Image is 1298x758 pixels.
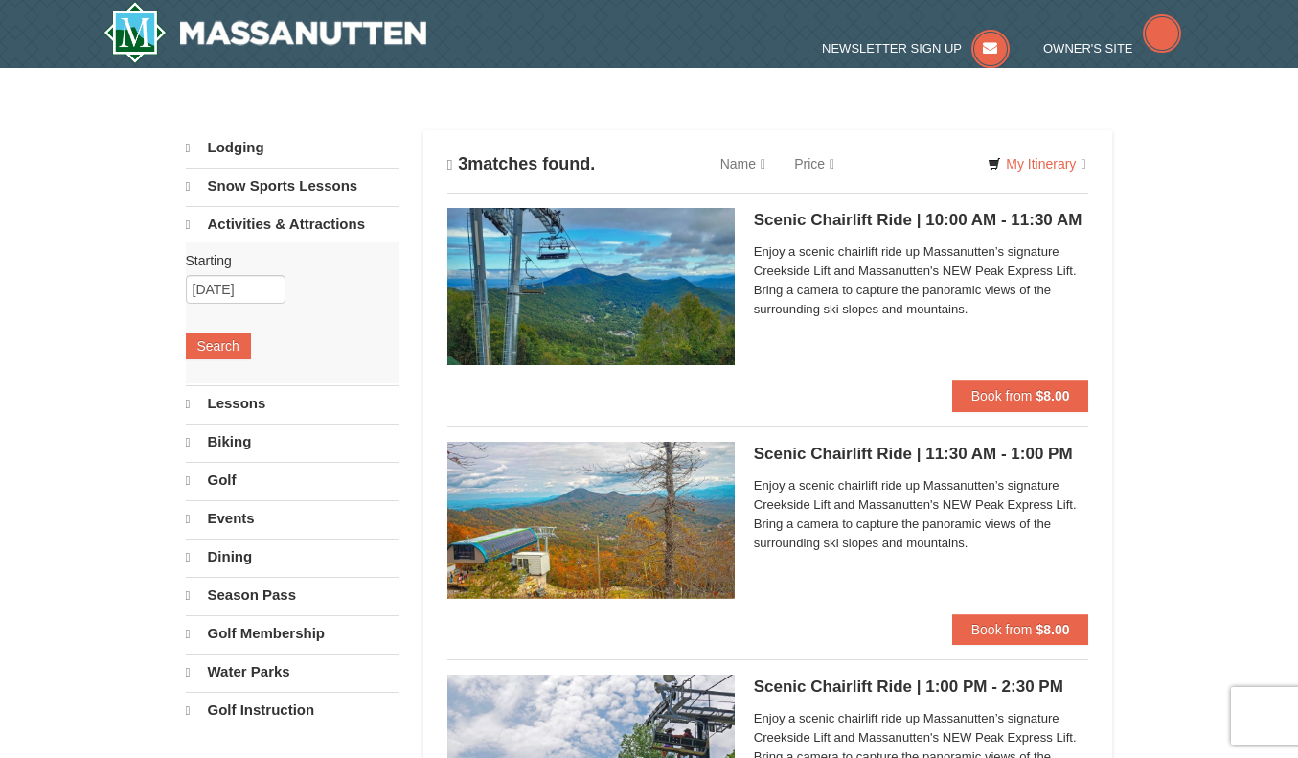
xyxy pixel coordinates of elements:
a: Season Pass [186,577,399,613]
img: Massanutten Resort Logo [103,2,427,63]
span: Book from [971,388,1033,403]
h5: Scenic Chairlift Ride | 11:30 AM - 1:00 PM [754,445,1089,464]
span: Book from [971,622,1033,637]
a: Name [706,145,780,183]
label: Starting [186,251,385,270]
a: Newsletter Sign Up [822,41,1010,56]
strong: $8.00 [1036,388,1069,403]
a: Golf [186,462,399,498]
a: Events [186,500,399,537]
span: Enjoy a scenic chairlift ride up Massanutten’s signature Creekside Lift and Massanutten's NEW Pea... [754,242,1089,319]
button: Book from $8.00 [952,380,1089,411]
button: Search [186,333,251,359]
img: 24896431-13-a88f1aaf.jpg [447,442,735,599]
h5: Scenic Chairlift Ride | 10:00 AM - 11:30 AM [754,211,1089,230]
a: Price [780,145,849,183]
span: Newsletter Sign Up [822,41,962,56]
a: Lodging [186,130,399,166]
a: Lessons [186,385,399,422]
a: My Itinerary [975,149,1098,178]
a: Biking [186,424,399,460]
h5: Scenic Chairlift Ride | 1:00 PM - 2:30 PM [754,678,1089,697]
a: Snow Sports Lessons [186,168,399,204]
a: Activities & Attractions [186,206,399,242]
img: 24896431-1-a2e2611b.jpg [447,208,735,365]
span: Owner's Site [1043,41,1133,56]
a: Dining [186,539,399,575]
strong: $8.00 [1036,622,1069,637]
a: Water Parks [186,654,399,690]
a: Golf Instruction [186,692,399,728]
button: Book from $8.00 [952,614,1089,645]
span: Enjoy a scenic chairlift ride up Massanutten’s signature Creekside Lift and Massanutten's NEW Pea... [754,476,1089,553]
a: Massanutten Resort [103,2,427,63]
a: Golf Membership [186,615,399,652]
a: Owner's Site [1043,41,1181,56]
